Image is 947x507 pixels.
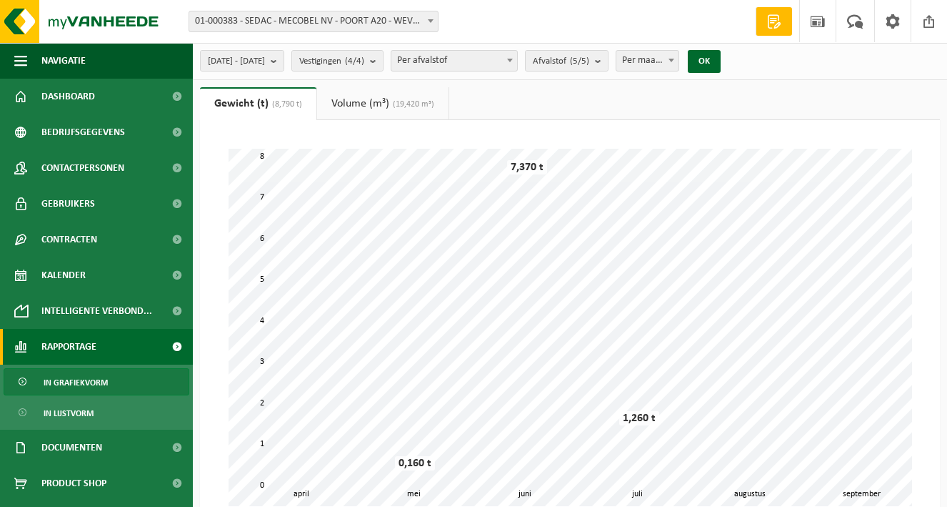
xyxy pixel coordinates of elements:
span: Bedrijfsgegevens [41,114,125,150]
span: (8,790 t) [269,100,302,109]
div: 1,260 t [619,411,659,425]
span: Per afvalstof [391,51,517,71]
span: Kalender [41,257,86,293]
span: Afvalstof [533,51,589,72]
span: Product Shop [41,466,106,501]
button: OK [688,50,721,73]
span: (19,420 m³) [389,100,434,109]
span: 01-000383 - SEDAC - MECOBEL NV - POORT A20 - WEVELGEM [189,11,438,31]
span: Documenten [41,430,102,466]
span: Vestigingen [299,51,364,72]
count: (4/4) [345,56,364,66]
span: 01-000383 - SEDAC - MECOBEL NV - POORT A20 - WEVELGEM [189,11,439,32]
button: Vestigingen(4/4) [291,50,384,72]
span: Per maand [616,51,678,71]
a: Gewicht (t) [200,87,316,120]
button: Afvalstof(5/5) [525,50,608,72]
a: Volume (m³) [317,87,449,120]
count: (5/5) [570,56,589,66]
span: [DATE] - [DATE] [208,51,265,72]
span: Gebruikers [41,186,95,222]
a: In lijstvorm [4,399,189,426]
span: In grafiekvorm [44,369,108,396]
span: Navigatie [41,43,86,79]
div: 0,160 t [395,456,435,471]
span: Dashboard [41,79,95,114]
div: 7,370 t [507,160,547,174]
span: Intelligente verbond... [41,293,152,329]
span: Per afvalstof [391,50,518,72]
span: Rapportage [41,329,96,365]
span: In lijstvorm [44,400,94,427]
span: Per maand [616,50,679,72]
button: [DATE] - [DATE] [200,50,284,72]
span: Contactpersonen [41,150,124,186]
span: Contracten [41,222,97,257]
a: In grafiekvorm [4,368,189,395]
iframe: chat widget [7,476,239,507]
